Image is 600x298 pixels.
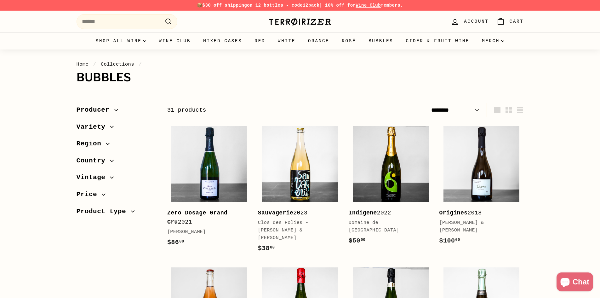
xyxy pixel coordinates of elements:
[77,61,89,67] a: Home
[258,219,336,242] div: Clos des Folies - [PERSON_NAME] & [PERSON_NAME]
[349,210,377,216] b: Indigene
[258,208,336,218] div: 2023
[476,32,511,50] summary: Merch
[349,219,427,234] div: Domaine de [GEOGRAPHIC_DATA]
[167,239,184,246] span: $86
[258,245,275,252] span: $38
[77,120,157,137] button: Variety
[64,32,536,50] div: Primary
[77,189,102,200] span: Price
[167,210,227,225] b: Zero Dosage Grand Cru
[167,106,346,115] div: 31 products
[167,122,252,254] a: Zero Dosage Grand Cru2021[PERSON_NAME]
[77,154,157,171] button: Country
[167,208,245,227] div: 2021
[335,32,362,50] a: Rosé
[77,105,114,115] span: Producer
[493,12,528,31] a: Cart
[303,3,319,8] strong: 12pack
[77,155,110,166] span: Country
[439,219,517,234] div: [PERSON_NAME] & [PERSON_NAME]
[361,238,365,242] sup: 00
[77,122,110,132] span: Variety
[439,122,524,252] a: Origines2018[PERSON_NAME] & [PERSON_NAME]
[77,205,157,222] button: Product type
[152,32,197,50] a: Wine Club
[349,208,427,218] div: 2022
[77,2,524,9] p: 📦 on 12 bottles - code | 10% off for members.
[349,122,433,252] a: Indigene2022Domaine de [GEOGRAPHIC_DATA]
[137,61,144,67] span: /
[77,188,157,205] button: Price
[248,32,271,50] a: Red
[89,32,153,50] summary: Shop all wine
[510,18,524,25] span: Cart
[555,272,595,293] inbox-online-store-chat: Shopify online store chat
[77,71,524,84] h1: Bubbles
[349,237,366,244] span: $50
[77,172,110,183] span: Vintage
[77,61,524,68] nav: breadcrumbs
[258,122,342,260] a: Sauvagerie2023Clos des Folies - [PERSON_NAME] & [PERSON_NAME]
[464,18,489,25] span: Account
[400,32,476,50] a: Cider & Fruit Wine
[92,61,98,67] span: /
[77,138,106,149] span: Region
[179,239,184,244] sup: 00
[439,237,460,244] span: $100
[77,103,157,120] button: Producer
[439,208,517,218] div: 2018
[362,32,399,50] a: Bubbles
[258,210,294,216] b: Sauvagerie
[447,12,492,31] a: Account
[271,32,302,50] a: White
[270,245,275,250] sup: 00
[101,61,134,67] a: Collections
[77,171,157,188] button: Vintage
[203,3,247,8] span: $30 off shipping
[77,137,157,154] button: Region
[167,228,245,236] div: [PERSON_NAME]
[439,210,468,216] b: Origines
[455,238,460,242] sup: 00
[302,32,335,50] a: Orange
[77,206,131,217] span: Product type
[356,3,381,8] a: Wine Club
[197,32,248,50] a: Mixed Cases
